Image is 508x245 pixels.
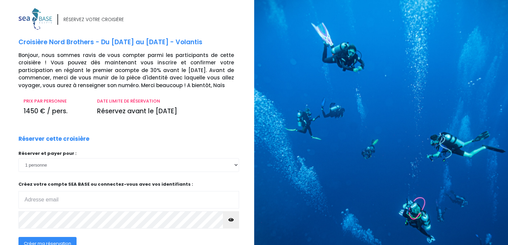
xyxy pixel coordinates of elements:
img: logo_color1.png [18,8,52,30]
input: Adresse email [18,191,239,208]
p: Réserver et payer pour : [18,150,239,157]
p: DATE LIMITE DE RÉSERVATION [97,98,234,105]
p: Réservez avant le [DATE] [97,107,234,116]
p: 1450 € / pers. [24,107,87,116]
p: PRIX PAR PERSONNE [24,98,87,105]
p: Bonjour, nous sommes ravis de vous compter parmi les participants de cette croisière ! Vous pouve... [18,52,249,89]
p: Réserver cette croisière [18,135,89,143]
div: RÉSERVEZ VOTRE CROISIÈRE [63,16,124,23]
p: Croisière Nord Brothers - Du [DATE] au [DATE] - Volantis [18,38,249,47]
p: Créez votre compte SEA BASE ou connectez-vous avec vos identifiants : [18,181,239,209]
